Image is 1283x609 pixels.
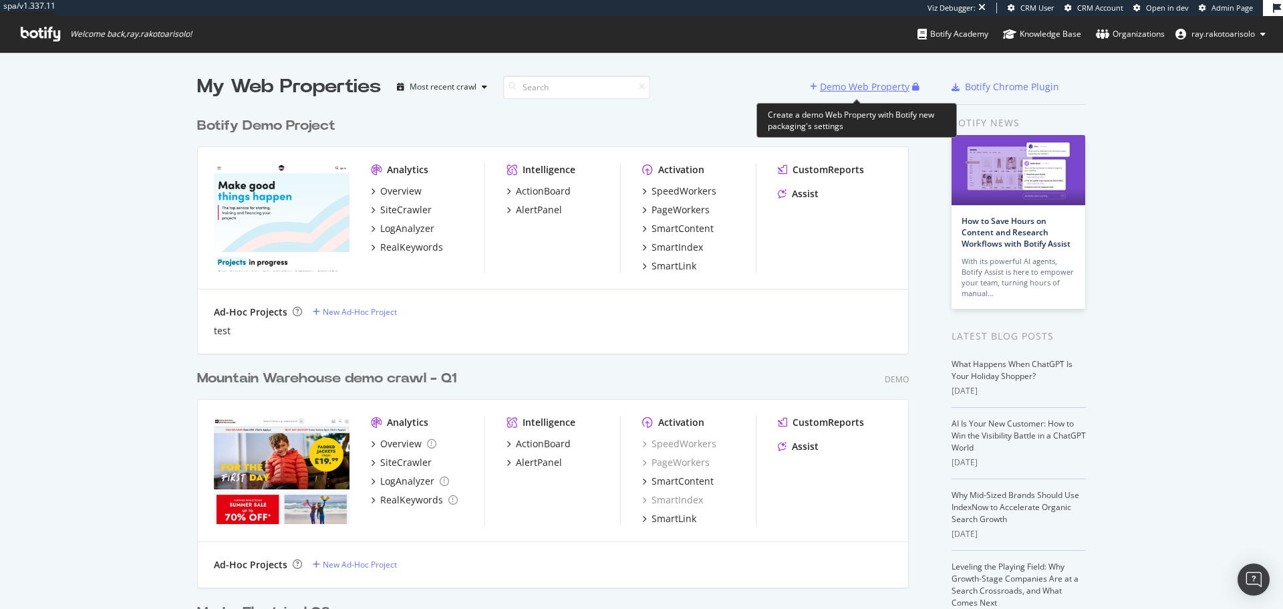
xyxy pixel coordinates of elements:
[410,83,476,91] div: Most recent crawl
[917,27,988,41] div: Botify Academy
[1008,3,1054,13] a: CRM User
[917,16,988,52] a: Botify Academy
[516,185,571,198] div: ActionBoard
[1077,3,1123,13] span: CRM Account
[652,259,696,273] div: SmartLink
[516,437,571,451] div: ActionBoard
[778,440,819,453] a: Assist
[952,385,1086,397] div: [DATE]
[793,416,864,429] div: CustomReports
[778,163,864,176] a: CustomReports
[197,74,381,100] div: My Web Properties
[962,215,1071,249] a: How to Save Hours on Content and Research Workflows with Botify Assist
[516,456,562,469] div: AlertPanel
[952,457,1086,469] div: [DATE]
[1096,27,1165,41] div: Organizations
[952,418,1086,453] a: AI Is Your New Customer: How to Win the Visibility Battle in a ChatGPT World
[820,80,909,94] div: Demo Web Property
[507,437,571,451] a: ActionBoard
[642,241,703,254] a: SmartIndex
[642,456,710,469] a: PageWorkers
[642,493,703,507] a: SmartIndex
[885,374,909,385] div: Demo
[1003,16,1081,52] a: Knowledge Base
[371,241,443,254] a: RealKeywords
[523,163,575,176] div: Intelligence
[371,475,449,488] a: LogAnalyzer
[1003,27,1081,41] div: Knowledge Base
[507,203,562,217] a: AlertPanel
[380,475,434,488] div: LogAnalyzer
[952,561,1079,608] a: Leveling the Playing Field: Why Growth-Stage Companies Are at a Search Crossroads, and What Comes...
[1238,564,1270,596] div: Open Intercom Messenger
[952,329,1086,344] div: Latest Blog Posts
[756,103,957,138] div: Create a demo Web Property with Botify new packaging's settings
[371,185,422,198] a: Overview
[313,306,397,318] a: New Ad-Hoc Project
[642,259,696,273] a: SmartLink
[380,222,434,235] div: LogAnalyzer
[652,241,703,254] div: SmartIndex
[371,437,436,451] a: Overview
[778,416,864,429] a: CustomReports
[197,116,335,136] div: Botify Demo Project
[952,116,1086,130] div: Botify news
[371,493,458,507] a: RealKeywords
[214,163,349,271] img: ulule.com
[392,76,492,98] button: Most recent crawl
[962,256,1075,299] div: With its powerful AI agents, Botify Assist is here to empower your team, turning hours of manual…
[1133,3,1189,13] a: Open in dev
[371,222,434,235] a: LogAnalyzer
[1211,3,1253,13] span: Admin Page
[652,222,714,235] div: SmartContent
[652,203,710,217] div: PageWorkers
[507,185,571,198] a: ActionBoard
[323,559,397,570] div: New Ad-Hoc Project
[380,456,432,469] div: SiteCrawler
[792,440,819,453] div: Assist
[214,416,349,524] img: Mountain Warehouse demo crawl - Q1
[523,416,575,429] div: Intelligence
[323,306,397,318] div: New Ad-Hoc Project
[658,163,704,176] div: Activation
[503,76,650,99] input: Search
[652,475,714,488] div: SmartContent
[642,222,714,235] a: SmartContent
[371,456,432,469] a: SiteCrawler
[70,29,192,39] span: Welcome back, ray.rakotoarisolo !
[1165,23,1276,45] button: ray.rakotoarisolo
[197,369,456,388] div: Mountain Warehouse demo crawl - Q1
[793,163,864,176] div: CustomReports
[214,558,287,572] div: Ad-Hoc Projects
[1064,3,1123,13] a: CRM Account
[214,324,231,338] a: test
[387,416,428,429] div: Analytics
[387,163,428,176] div: Analytics
[380,203,432,217] div: SiteCrawler
[792,187,819,201] div: Assist
[810,81,912,92] a: Demo Web Property
[516,203,562,217] div: AlertPanel
[652,512,696,525] div: SmartLink
[371,203,432,217] a: SiteCrawler
[1020,3,1054,13] span: CRM User
[965,80,1059,94] div: Botify Chrome Plugin
[952,358,1073,382] a: What Happens When ChatGPT Is Your Holiday Shopper?
[642,203,710,217] a: PageWorkers
[952,80,1059,94] a: Botify Chrome Plugin
[778,187,819,201] a: Assist
[642,475,714,488] a: SmartContent
[952,528,1086,540] div: [DATE]
[380,493,443,507] div: RealKeywords
[810,76,912,98] button: Demo Web Property
[380,437,422,451] div: Overview
[380,241,443,254] div: RealKeywords
[197,369,462,388] a: Mountain Warehouse demo crawl - Q1
[642,437,716,451] a: SpeedWorkers
[313,559,397,570] a: New Ad-Hoc Project
[952,135,1085,205] img: How to Save Hours on Content and Research Workflows with Botify Assist
[658,416,704,429] div: Activation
